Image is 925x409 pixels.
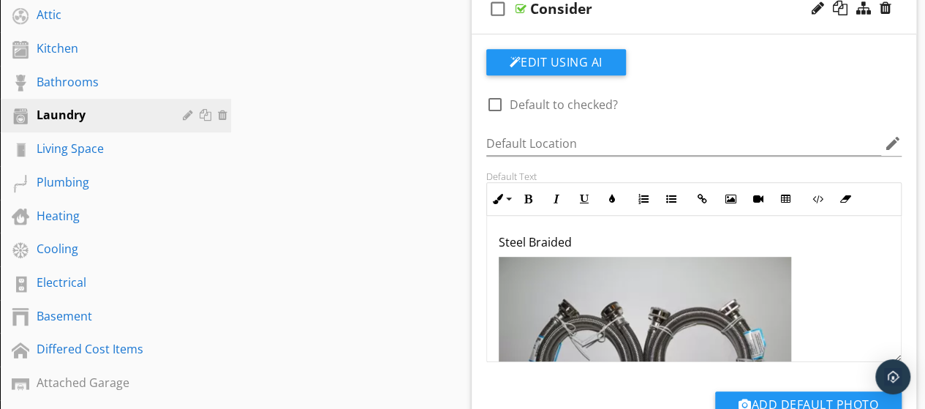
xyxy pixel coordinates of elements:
button: Colors [598,185,626,213]
button: Underline (Ctrl+U) [570,185,598,213]
button: Insert Link (Ctrl+K) [689,185,717,213]
button: Code View [804,185,831,213]
button: Bold (Ctrl+B) [515,185,543,213]
div: Kitchen [37,40,162,57]
button: Ordered List [630,185,657,213]
button: Italic (Ctrl+I) [543,185,570,213]
button: Insert Table [772,185,800,213]
div: Attached Garage [37,374,162,391]
div: Electrical [37,274,162,291]
button: Unordered List [657,185,685,213]
i: edit [884,135,902,152]
div: Default Text [486,170,902,182]
button: Edit Using AI [486,49,626,75]
label: Default to checked? [510,97,618,112]
button: Insert Image (Ctrl+P) [717,185,744,213]
div: Cooling [37,240,162,258]
div: Plumbing [37,173,162,191]
div: Differed Cost Items [37,340,162,358]
button: Inline Style [487,185,515,213]
input: Default Location [486,132,882,156]
div: Attic [37,6,162,23]
div: Laundry [37,106,162,124]
div: Basement [37,307,162,325]
div: Heating [37,207,162,225]
button: Clear Formatting [831,185,859,213]
div: Living Space [37,140,162,157]
div: Bathrooms [37,73,162,91]
button: Insert Video [744,185,772,213]
div: Open Intercom Messenger [875,359,910,394]
p: Steel Braided [499,233,890,251]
